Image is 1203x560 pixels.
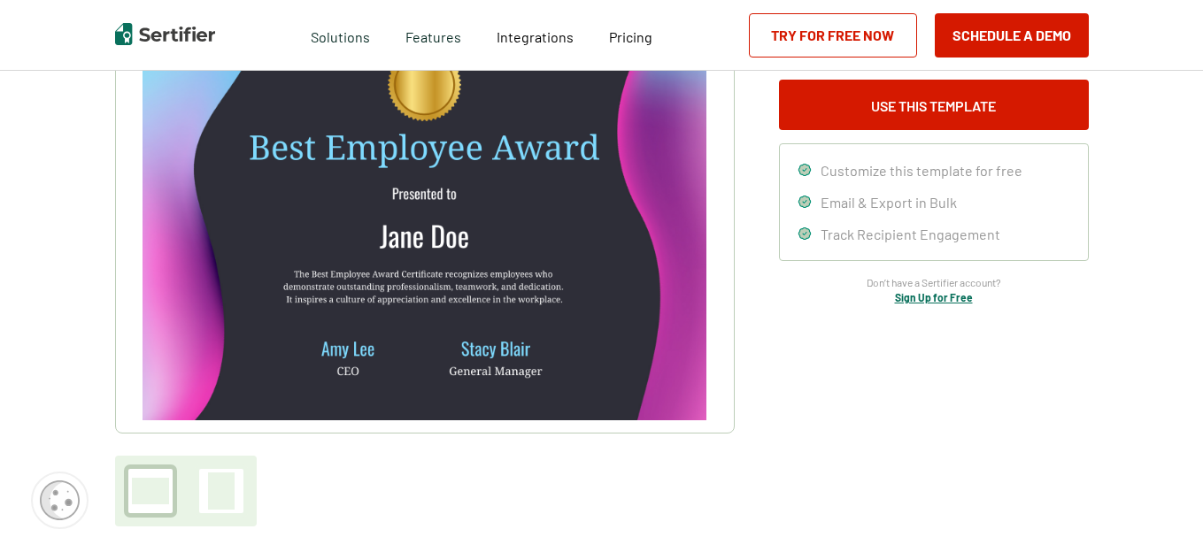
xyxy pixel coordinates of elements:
[311,24,370,46] span: Solutions
[779,80,1089,130] button: Use This Template
[609,24,652,46] a: Pricing
[609,28,652,45] span: Pricing
[867,274,1001,291] span: Don’t have a Sertifier account?
[821,226,1000,242] span: Track Recipient Engagement
[115,23,215,45] img: Sertifier | Digital Credentialing Platform
[1114,475,1203,560] iframe: Chat Widget
[143,22,706,420] img: Best Employee Award certificate​
[40,480,80,520] img: Cookie Popup Icon
[821,162,1022,179] span: Customize this template for free
[497,24,574,46] a: Integrations
[749,13,917,58] a: Try for Free Now
[935,13,1089,58] button: Schedule a Demo
[895,291,973,303] a: Sign Up for Free
[497,28,574,45] span: Integrations
[821,194,957,211] span: Email & Export in Bulk
[405,24,461,46] span: Features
